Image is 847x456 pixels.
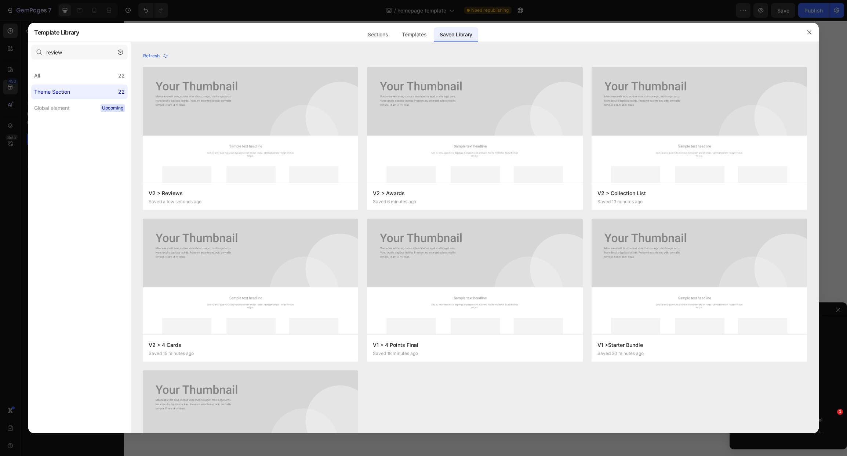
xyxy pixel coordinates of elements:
p: Saved 15 minutes ago [149,351,194,356]
div: Templates [396,27,432,42]
h2: Template Library [34,23,79,42]
p: V2 > Awards [373,189,577,198]
input: E.g.: Section product [31,45,128,60]
p: Saved 6 minutes ago [373,199,416,204]
div: All [34,71,40,80]
div: Theme Section [34,87,70,96]
div: 22 [118,71,125,80]
img: Placeholder.png [367,219,582,342]
p: Saved 18 minutes ago [373,351,418,356]
div: Saved Library [434,27,478,42]
img: Placeholder.png [367,67,582,190]
div: Refresh [143,53,168,59]
img: Placeholder.png [143,67,358,190]
p: Saved 13 minutes ago [597,199,643,204]
p: V2 > Reviews [149,189,352,198]
img: Placeholder.png [592,67,807,190]
iframe: Intercom live chat [822,420,840,438]
p: V2 > 4 Cards [149,341,352,349]
p: V1 > 4 Points Final [373,341,577,349]
p: Saved a few seconds ago [149,199,201,204]
div: 22 [118,87,125,96]
img: Placeholder.png [592,219,807,342]
p: V1 >Starter Bundle [597,341,801,349]
img: Placeholder.png [143,219,358,342]
div: Global element [34,104,70,112]
div: Sections [362,27,394,42]
span: Upcoming [101,104,125,112]
button: Refresh [143,51,169,61]
p: Saved 30 minutes ago [597,351,644,356]
span: 1 [837,409,843,415]
p: V2 > Collection List [597,189,801,198]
